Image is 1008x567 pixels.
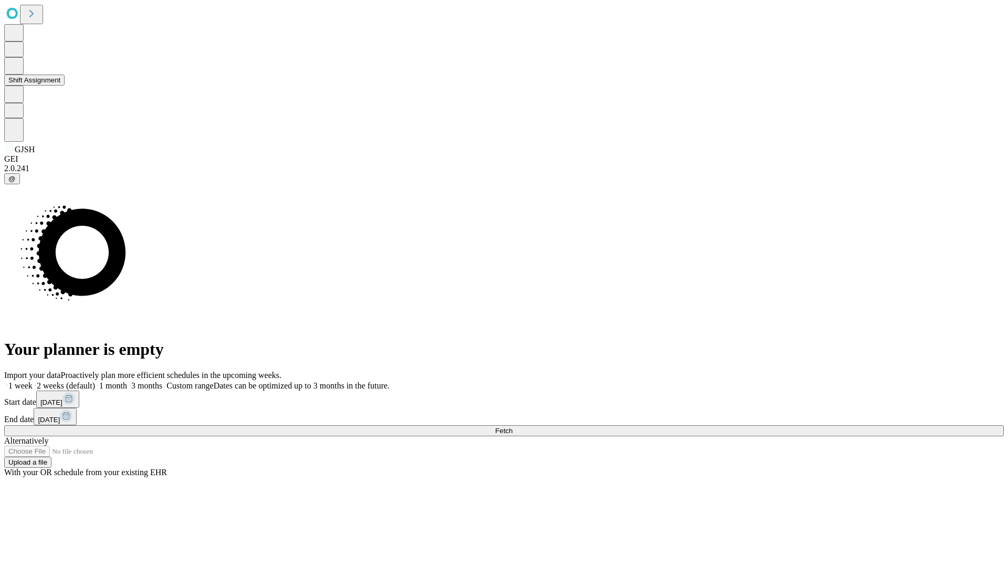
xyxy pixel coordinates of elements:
[34,408,77,425] button: [DATE]
[4,408,1004,425] div: End date
[4,340,1004,359] h1: Your planner is empty
[4,164,1004,173] div: 2.0.241
[38,416,60,424] span: [DATE]
[4,425,1004,436] button: Fetch
[495,427,512,435] span: Fetch
[4,371,61,380] span: Import your data
[214,381,390,390] span: Dates can be optimized up to 3 months in the future.
[36,391,79,408] button: [DATE]
[4,457,51,468] button: Upload a file
[4,436,48,445] span: Alternatively
[99,381,127,390] span: 1 month
[40,398,62,406] span: [DATE]
[61,371,281,380] span: Proactively plan more efficient schedules in the upcoming weeks.
[4,391,1004,408] div: Start date
[8,381,33,390] span: 1 week
[8,175,16,183] span: @
[4,468,167,477] span: With your OR schedule from your existing EHR
[15,145,35,154] span: GJSH
[37,381,95,390] span: 2 weeks (default)
[131,381,162,390] span: 3 months
[166,381,213,390] span: Custom range
[4,173,20,184] button: @
[4,154,1004,164] div: GEI
[4,75,65,86] button: Shift Assignment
